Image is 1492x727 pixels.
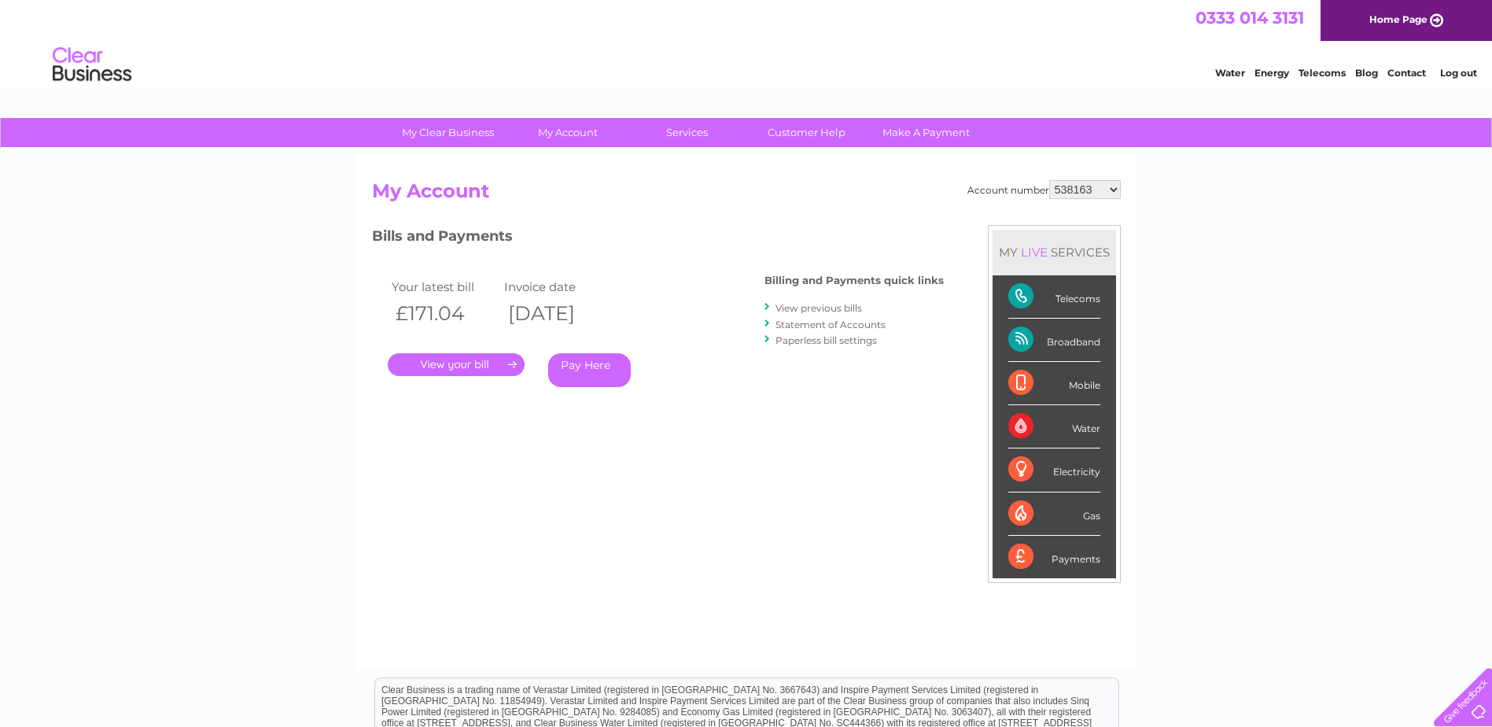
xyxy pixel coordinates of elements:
[967,180,1121,199] div: Account number
[1018,245,1051,260] div: LIVE
[993,230,1116,275] div: MY SERVICES
[764,275,944,286] h4: Billing and Payments quick links
[372,225,944,253] h3: Bills and Payments
[1008,448,1100,492] div: Electricity
[1254,67,1289,79] a: Energy
[1215,67,1245,79] a: Water
[775,319,886,330] a: Statement of Accounts
[1355,67,1378,79] a: Blog
[1008,536,1100,578] div: Payments
[1299,67,1346,79] a: Telecoms
[775,334,877,346] a: Paperless bill settings
[548,353,631,387] a: Pay Here
[1008,493,1100,536] div: Gas
[375,9,1118,76] div: Clear Business is a trading name of Verastar Limited (registered in [GEOGRAPHIC_DATA] No. 3667643...
[1387,67,1426,79] a: Contact
[388,276,501,297] td: Your latest bill
[500,297,613,330] th: [DATE]
[1008,275,1100,319] div: Telecoms
[1195,8,1304,28] a: 0333 014 3131
[1008,362,1100,405] div: Mobile
[742,118,871,147] a: Customer Help
[52,41,132,89] img: logo.png
[383,118,513,147] a: My Clear Business
[388,297,501,330] th: £171.04
[861,118,991,147] a: Make A Payment
[503,118,632,147] a: My Account
[775,302,862,314] a: View previous bills
[622,118,752,147] a: Services
[1440,67,1477,79] a: Log out
[1008,405,1100,448] div: Water
[388,353,525,376] a: .
[372,180,1121,210] h2: My Account
[500,276,613,297] td: Invoice date
[1008,319,1100,362] div: Broadband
